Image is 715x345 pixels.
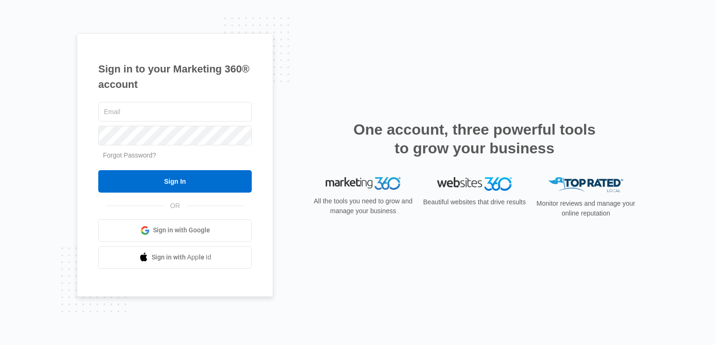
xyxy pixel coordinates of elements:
[533,199,638,218] p: Monitor reviews and manage your online reputation
[350,120,598,158] h2: One account, three powerful tools to grow your business
[437,177,512,191] img: Websites 360
[311,196,416,216] p: All the tools you need to grow and manage your business
[152,252,212,262] span: Sign in with Apple Id
[326,177,401,190] img: Marketing 360
[98,246,252,269] a: Sign in with Apple Id
[422,197,527,207] p: Beautiful websites that drive results
[103,151,156,159] a: Forgot Password?
[98,219,252,242] a: Sign in with Google
[98,61,252,92] h1: Sign in to your Marketing 360® account
[164,201,187,211] span: OR
[548,177,623,193] img: Top Rated Local
[98,102,252,122] input: Email
[98,170,252,193] input: Sign In
[153,225,210,235] span: Sign in with Google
